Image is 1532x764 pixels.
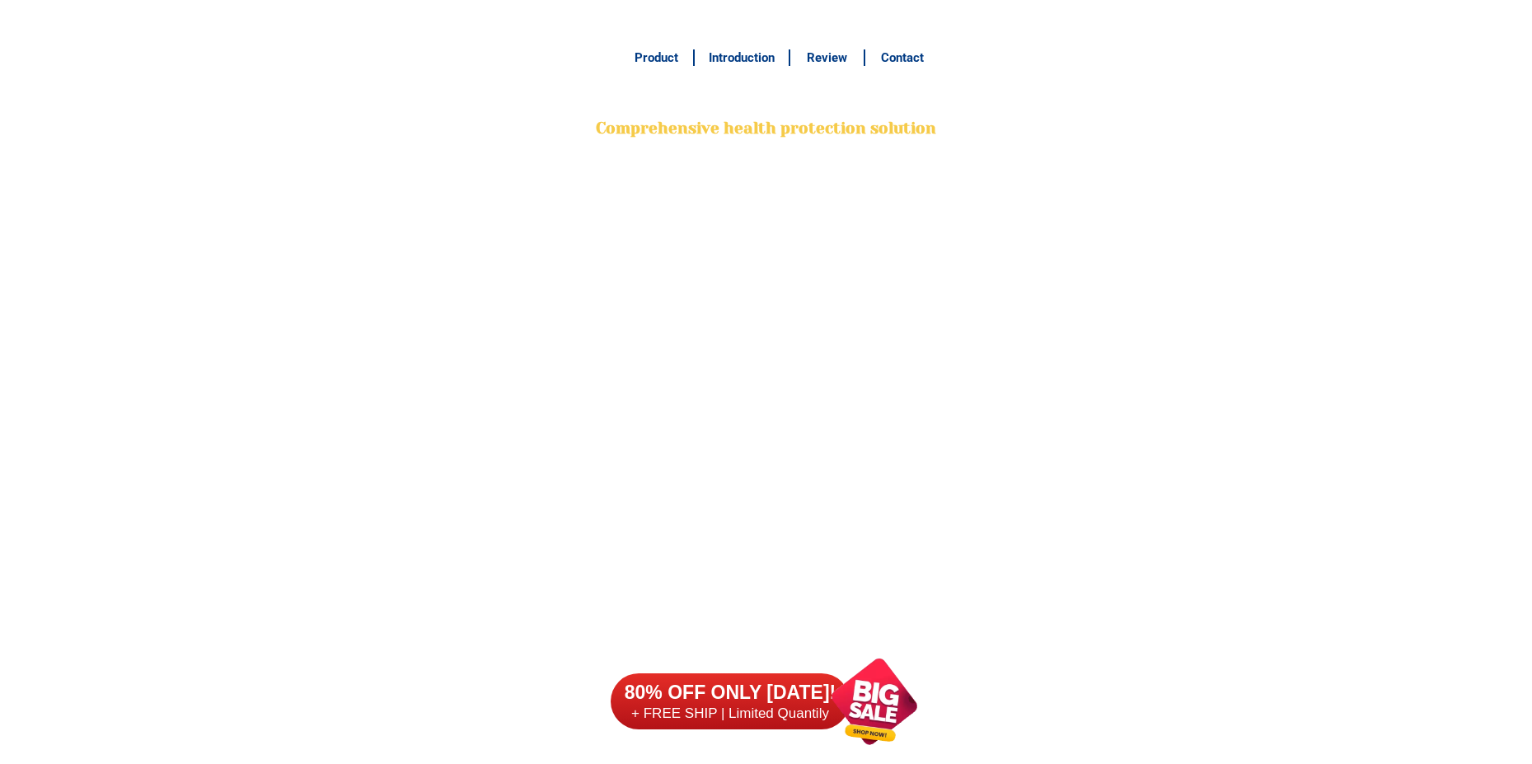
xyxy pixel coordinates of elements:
h6: + FREE SHIP | Limited Quantily [610,705,850,723]
h6: 80% OFF ONLY [DATE]! [610,680,850,705]
h6: Product [628,49,684,68]
h6: Review [799,49,855,68]
h2: Comprehensive health protection solution [593,117,939,141]
h6: Contact [874,49,930,68]
h6: Introduction [703,49,780,68]
h2: BONA VITA COFFEE [593,79,939,118]
h3: FREE SHIPPING NATIONWIDE [593,9,939,34]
